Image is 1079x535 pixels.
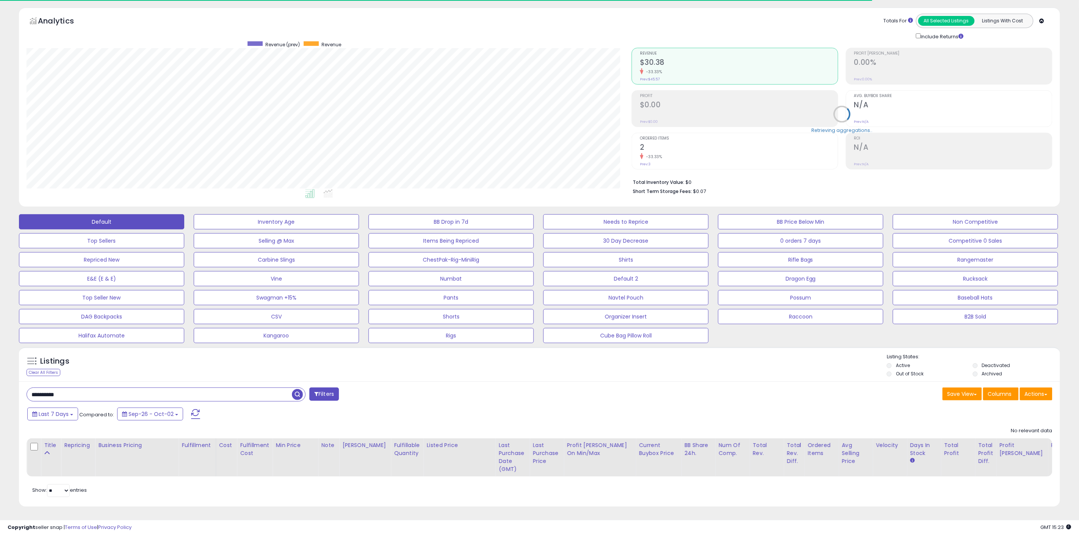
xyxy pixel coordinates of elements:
[427,441,492,449] div: Listed Price
[98,441,175,449] div: Business Pricing
[27,408,78,420] button: Last 7 Days
[19,309,184,324] button: DAG Backpacks
[896,370,924,377] label: Out of Stock
[194,309,359,324] button: CSV
[639,441,678,457] div: Current Buybox Price
[533,441,560,465] div: Last Purchase Price
[893,271,1058,286] button: Rucksack
[369,328,534,343] button: Rigs
[39,410,69,418] span: Last 7 Days
[876,441,903,449] div: Velocity
[896,362,910,369] label: Active
[321,441,336,449] div: Note
[342,441,387,449] div: [PERSON_NAME]
[999,441,1044,457] div: Profit [PERSON_NAME]
[543,271,709,286] button: Default 2
[753,441,780,457] div: Total Rev.
[718,309,883,324] button: Raccoon
[38,16,89,28] h5: Analytics
[1011,427,1052,435] div: No relevant data
[543,214,709,229] button: Needs to Reprice
[893,252,1058,267] button: Rangemaster
[219,441,234,449] div: Cost
[309,388,339,401] button: Filters
[910,457,914,464] small: Days In Stock.
[543,309,709,324] button: Organizer Insert
[8,524,132,531] div: seller snap | |
[117,408,183,420] button: Sep-26 - Oct-02
[499,441,526,473] div: Last Purchase Date (GMT)
[567,441,632,457] div: Profit [PERSON_NAME] on Min/Max
[910,441,938,457] div: Days In Stock
[369,252,534,267] button: ChestPak-Rig-MiniRig
[543,328,709,343] button: Cube Bag Pillow Roll
[918,16,975,26] button: All Selected Listings
[974,16,1031,26] button: Listings With Cost
[982,370,1002,377] label: Archived
[98,524,132,531] a: Privacy Policy
[944,441,972,457] div: Total Profit
[79,411,114,418] span: Compared to:
[787,441,801,465] div: Total Rev. Diff.
[978,441,993,465] div: Total Profit Diff.
[893,309,1058,324] button: B2B Sold
[808,441,835,457] div: Ordered Items
[718,290,883,305] button: Possum
[982,362,1010,369] label: Deactivated
[884,17,913,25] div: Totals For
[983,388,1019,400] button: Columns
[1041,524,1071,531] span: 2025-10-10 15:23 GMT
[194,271,359,286] button: Vine
[893,233,1058,248] button: Competitive 0 Sales
[718,441,746,457] div: Num of Comp.
[943,388,982,400] button: Save View
[182,441,212,449] div: Fulfillment
[718,271,883,286] button: Dragon Egg
[543,290,709,305] button: Navtel Pouch
[194,328,359,343] button: Kangaroo
[718,252,883,267] button: Rifle Bags
[19,214,184,229] button: Default
[887,353,1060,361] p: Listing States:
[988,390,1012,398] span: Columns
[812,127,873,134] div: Retrieving aggregations..
[64,441,92,449] div: Repricing
[276,441,315,449] div: Min Price
[369,309,534,324] button: Shorts
[369,233,534,248] button: Items Being Repriced
[564,438,636,477] th: The percentage added to the cost of goods (COGS) that forms the calculator for Min & Max prices.
[65,524,97,531] a: Terms of Use
[240,441,269,457] div: Fulfillment Cost
[27,369,60,376] div: Clear All Filters
[893,290,1058,305] button: Baseball Hats
[893,214,1058,229] button: Non Competitive
[369,290,534,305] button: Pants
[44,441,58,449] div: Title
[194,233,359,248] button: Selling @ Max
[910,32,973,40] div: Include Returns
[369,271,534,286] button: Numbat
[194,290,359,305] button: Swagman +15%
[19,252,184,267] button: Repriced New
[19,290,184,305] button: Top Seller New
[129,410,174,418] span: Sep-26 - Oct-02
[19,233,184,248] button: Top Sellers
[684,441,712,457] div: BB Share 24h.
[718,214,883,229] button: BB Price Below Min
[194,252,359,267] button: Carbine Slings
[19,328,184,343] button: Halifax Automate
[394,441,420,457] div: Fulfillable Quantity
[194,214,359,229] button: Inventory Age
[19,271,184,286] button: E&E (E & E)
[40,356,69,367] h5: Listings
[1020,388,1052,400] button: Actions
[842,441,869,465] div: Avg Selling Price
[369,214,534,229] button: BB Drop in 7d
[543,252,709,267] button: Shirts
[32,486,87,494] span: Show: entries
[8,524,35,531] strong: Copyright
[265,41,300,48] span: Revenue (prev)
[543,233,709,248] button: 30 Day Decrease
[718,233,883,248] button: 0 orders 7 days
[1051,441,1079,449] div: ROI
